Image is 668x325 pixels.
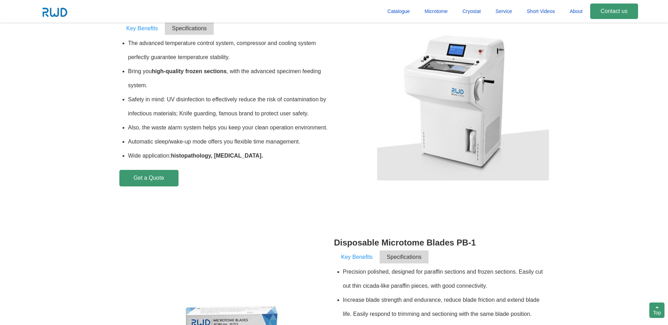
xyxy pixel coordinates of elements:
[171,153,263,159] b: histopathology, [MEDICAL_DATA].
[119,22,165,35] span: Key Benefits
[334,250,380,263] span: Key Benefits
[128,93,334,121] li: Safety in mind: UV disinfection to effectively reduce the risk of contamination by infectious mat...
[128,36,334,64] li: The advanced temperature control system, compressor and cooling system perfectly guarantee temper...
[128,64,334,93] li: Bring you , with the advanced specimen feeding system.
[590,4,638,19] a: Contact us
[165,22,214,35] span: Specifications
[649,302,664,318] div: Top
[343,293,549,321] li: Increase blade strength and endurance, reduce blade friction and extend blade life. Easily respon...
[343,265,549,293] li: Precision polished, designed for paraffin sections and frozen sections. Easily cut out thin cicad...
[119,170,179,186] a: Get a Quote
[128,121,334,135] li: Also, the waste alarm system helps you keep your clean operation environment.
[128,135,334,149] li: Automatic sleep/wake-up mode offers you flexible time management.
[128,149,334,163] li: Wide application:
[334,236,549,250] h3: Disposable Microtome Blades PB-1
[152,68,226,74] b: high-quality frozen sections
[380,250,429,263] span: Specifications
